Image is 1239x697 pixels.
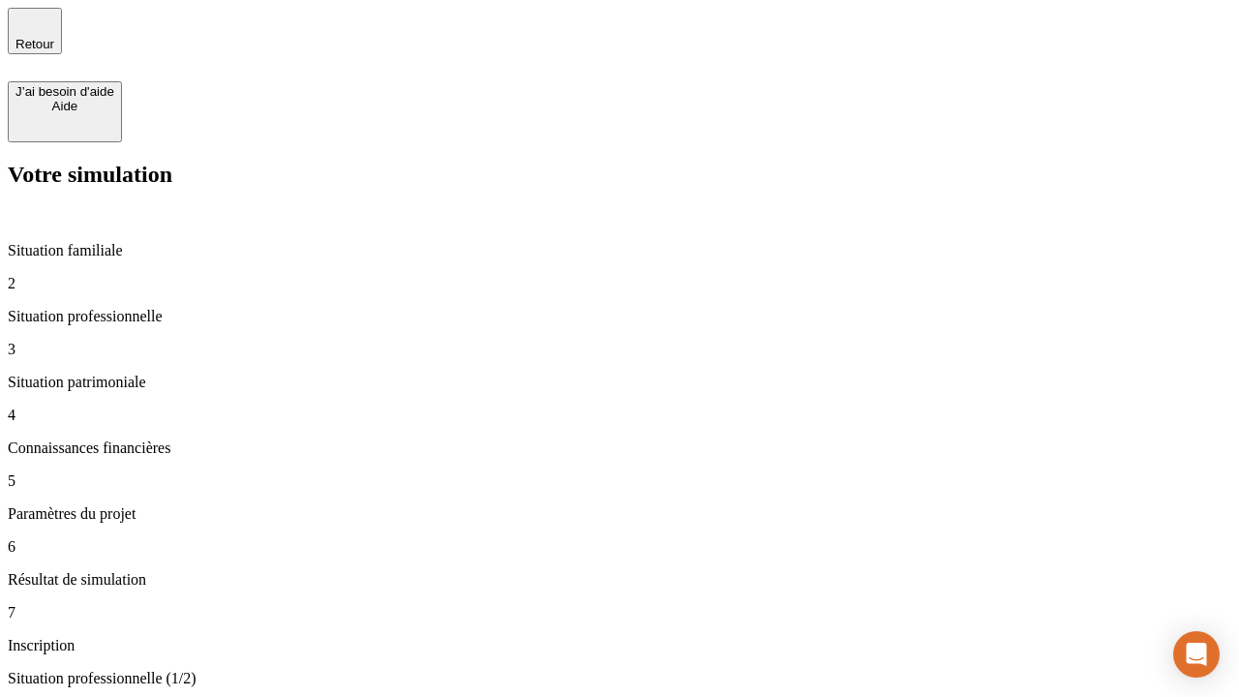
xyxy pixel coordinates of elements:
p: Résultat de simulation [8,571,1231,589]
span: Retour [15,37,54,51]
p: 6 [8,538,1231,556]
p: 3 [8,341,1231,358]
div: J’ai besoin d'aide [15,84,114,99]
p: Situation patrimoniale [8,374,1231,391]
p: 4 [8,407,1231,424]
p: Connaissances financières [8,439,1231,457]
button: J’ai besoin d'aideAide [8,81,122,142]
p: 5 [8,472,1231,490]
p: Situation familiale [8,242,1231,259]
h2: Votre simulation [8,162,1231,188]
button: Retour [8,8,62,54]
p: Situation professionnelle [8,308,1231,325]
div: Aide [15,99,114,113]
p: 7 [8,604,1231,621]
p: Inscription [8,637,1231,654]
p: 2 [8,275,1231,292]
div: Open Intercom Messenger [1173,631,1220,678]
p: Situation professionnelle (1/2) [8,670,1231,687]
p: Paramètres du projet [8,505,1231,523]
